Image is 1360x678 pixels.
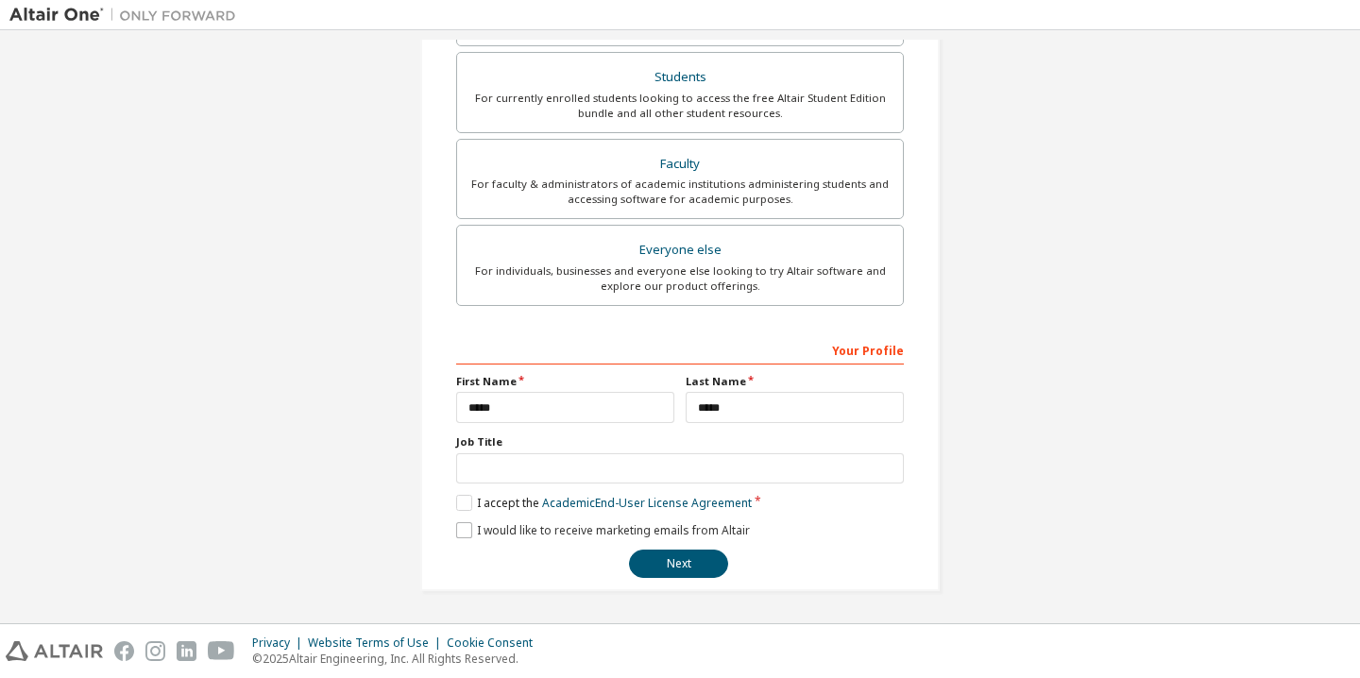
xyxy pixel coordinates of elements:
img: instagram.svg [145,641,165,661]
label: Last Name [686,374,904,389]
label: I accept the [456,495,752,511]
div: For individuals, businesses and everyone else looking to try Altair software and explore our prod... [468,263,892,294]
div: Faculty [468,151,892,178]
div: Everyone else [468,237,892,263]
p: © 2025 Altair Engineering, Inc. All Rights Reserved. [252,651,544,667]
a: Academic End-User License Agreement [542,495,752,511]
div: Cookie Consent [447,636,544,651]
div: Privacy [252,636,308,651]
img: Altair One [9,6,246,25]
button: Next [629,550,728,578]
div: Students [468,64,892,91]
img: youtube.svg [208,641,235,661]
img: altair_logo.svg [6,641,103,661]
img: facebook.svg [114,641,134,661]
div: Website Terms of Use [308,636,447,651]
label: I would like to receive marketing emails from Altair [456,522,750,538]
div: Your Profile [456,334,904,364]
label: First Name [456,374,674,389]
div: For faculty & administrators of academic institutions administering students and accessing softwa... [468,177,892,207]
div: For currently enrolled students looking to access the free Altair Student Edition bundle and all ... [468,91,892,121]
img: linkedin.svg [177,641,196,661]
label: Job Title [456,434,904,449]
